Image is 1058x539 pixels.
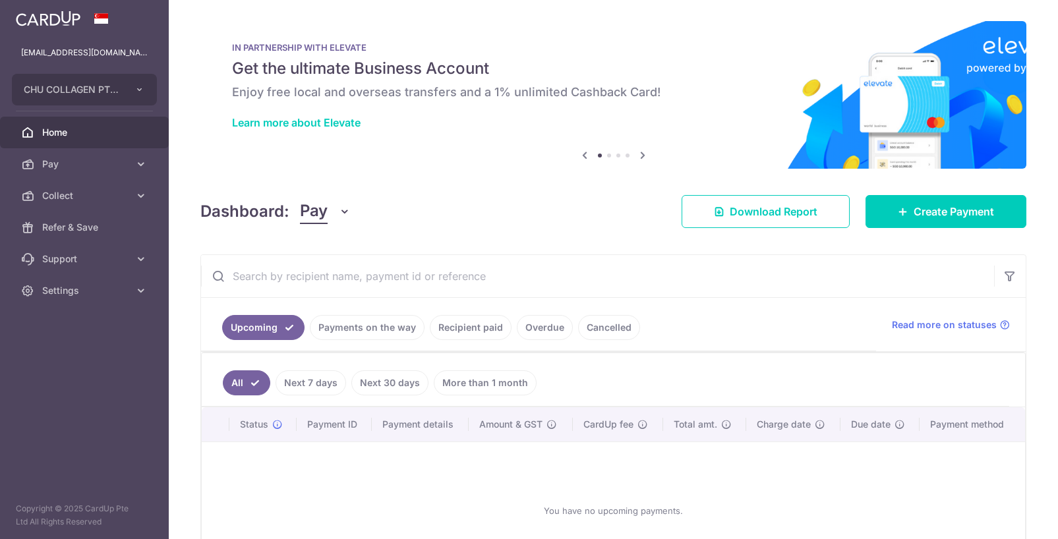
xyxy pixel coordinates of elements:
a: Upcoming [222,315,305,340]
span: Read more on statuses [892,318,997,331]
span: Total amt. [674,418,717,431]
span: CHU COLLAGEN PTE. LTD. [24,83,121,96]
span: Due date [851,418,891,431]
th: Payment details [372,407,469,441]
span: CardUp fee [583,418,633,431]
a: Learn more about Elevate [232,116,361,129]
span: Charge date [757,418,811,431]
button: CHU COLLAGEN PTE. LTD. [12,74,157,105]
a: Cancelled [578,315,640,340]
h5: Get the ultimate Business Account [232,58,995,79]
span: Settings [42,284,129,297]
a: Payments on the way [310,315,425,340]
span: Pay [300,199,328,224]
span: Home [42,126,129,139]
span: Collect [42,189,129,202]
span: Refer & Save [42,221,129,234]
p: [EMAIL_ADDRESS][DOMAIN_NAME] [21,46,148,59]
span: Amount & GST [479,418,543,431]
span: Create Payment [914,204,994,219]
th: Payment ID [297,407,372,441]
a: Read more on statuses [892,318,1010,331]
span: Status [240,418,268,431]
span: Pay [42,157,129,171]
a: Create Payment [866,195,1026,228]
img: CardUp [16,11,80,26]
a: Recipient paid [430,315,512,340]
th: Payment method [920,407,1025,441]
input: Search by recipient name, payment id or reference [201,255,994,297]
a: Next 30 days [351,370,428,395]
span: Support [42,252,129,266]
button: Pay [300,199,351,224]
a: More than 1 month [434,370,537,395]
a: Next 7 days [276,370,346,395]
img: Renovation banner [200,21,1026,169]
a: All [223,370,270,395]
a: Overdue [517,315,573,340]
h4: Dashboard: [200,200,289,223]
p: IN PARTNERSHIP WITH ELEVATE [232,42,995,53]
span: Download Report [730,204,817,219]
h6: Enjoy free local and overseas transfers and a 1% unlimited Cashback Card! [232,84,995,100]
a: Download Report [682,195,850,228]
